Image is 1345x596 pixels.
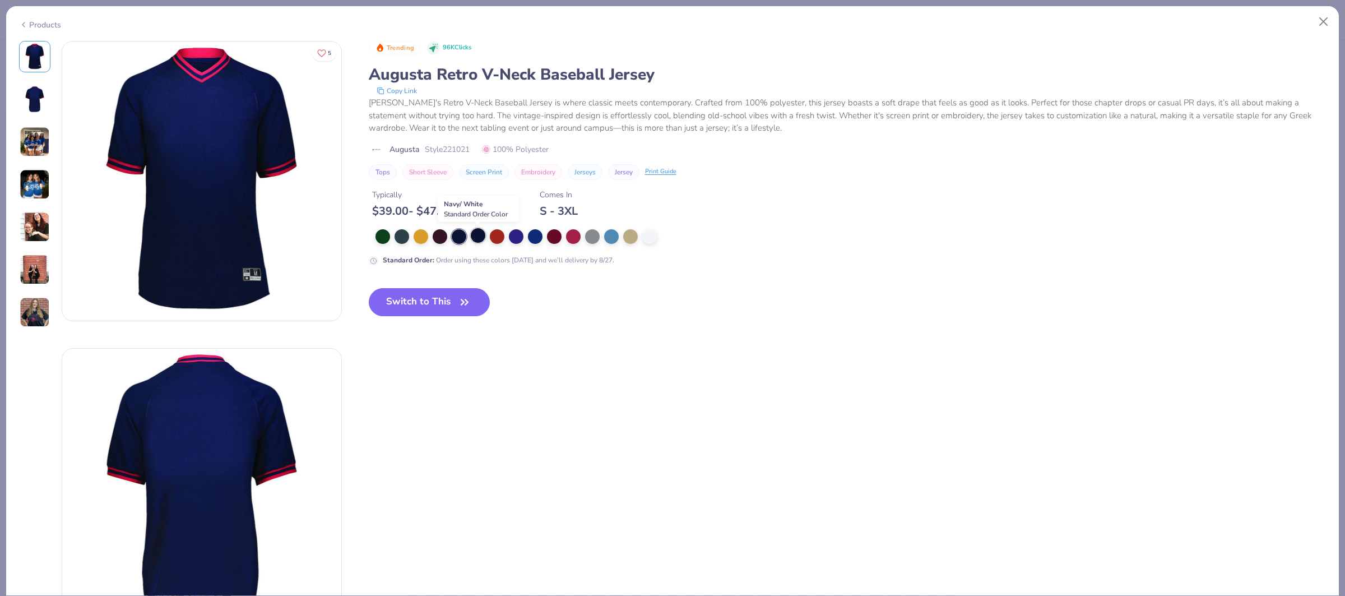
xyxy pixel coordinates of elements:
button: Like [312,45,336,61]
div: Comes In [540,189,578,201]
span: Trending [387,45,414,51]
div: S - 3XL [540,204,578,218]
button: Screen Print [459,164,509,180]
img: Trending sort [375,43,384,52]
button: copy to clipboard [373,85,420,96]
button: Tops [369,164,397,180]
span: Style 221021 [425,144,470,155]
span: Standard Order Color [444,210,508,219]
img: User generated content [20,127,50,157]
div: Typically [372,189,464,201]
span: 5 [328,50,331,56]
button: Jersey [608,164,639,180]
div: Navy/ White [438,196,519,222]
img: Front [62,41,341,321]
img: User generated content [20,169,50,200]
strong: Standard Order : [383,256,434,265]
div: [PERSON_NAME]'s Retro V-Neck Baseball Jersey is where classic meets contemporary. Crafted from 10... [369,96,1327,135]
img: Front [21,43,48,70]
div: Order using these colors [DATE] and we’ll delivery by 8/27. [383,255,614,265]
img: brand logo [369,145,384,154]
img: User generated content [20,255,50,285]
button: Close [1313,11,1334,33]
div: Print Guide [645,167,676,177]
button: Short Sleeve [402,164,453,180]
img: User generated content [20,297,50,327]
button: Embroidery [514,164,562,180]
div: $ 39.00 - $ 47.00 [372,204,464,218]
span: Augusta [389,144,419,155]
img: User generated content [20,212,50,242]
button: Switch to This [369,288,490,316]
img: Back [21,86,48,113]
span: 96K Clicks [443,43,471,53]
div: Augusta Retro V-Neck Baseball Jersey [369,64,1327,85]
button: Badge Button [370,41,420,56]
div: Products [19,19,61,31]
button: Jerseys [568,164,602,180]
span: 100% Polyester [482,144,549,155]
